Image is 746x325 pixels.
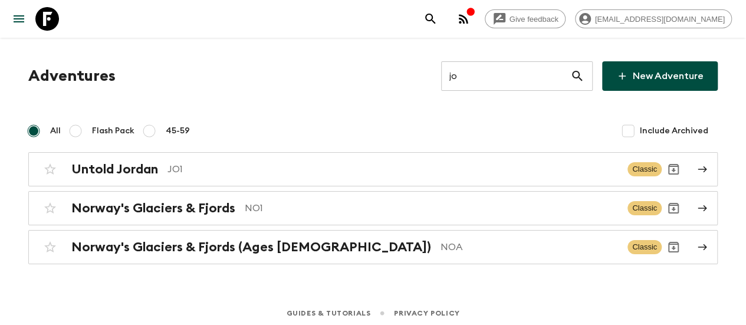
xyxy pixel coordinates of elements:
button: menu [7,7,31,31]
button: Archive [662,235,685,259]
span: 45-59 [166,125,190,137]
span: [EMAIL_ADDRESS][DOMAIN_NAME] [589,15,731,24]
p: JO1 [167,162,618,176]
h2: Norway's Glaciers & Fjords (Ages [DEMOGRAPHIC_DATA]) [71,239,431,255]
span: All [50,125,61,137]
input: e.g. AR1, Argentina [441,60,570,93]
button: search adventures [419,7,442,31]
span: Classic [627,240,662,254]
span: Classic [627,201,662,215]
button: Archive [662,157,685,181]
h1: Adventures [28,64,116,88]
a: New Adventure [602,61,718,91]
h2: Untold Jordan [71,162,158,177]
button: Archive [662,196,685,220]
span: Include Archived [640,125,708,137]
a: Untold JordanJO1ClassicArchive [28,152,718,186]
span: Classic [627,162,662,176]
p: NO1 [245,201,618,215]
a: Norway's Glaciers & FjordsNO1ClassicArchive [28,191,718,225]
h2: Norway's Glaciers & Fjords [71,201,235,216]
a: Give feedback [485,9,566,28]
span: Flash Pack [92,125,134,137]
a: Norway's Glaciers & Fjords (Ages [DEMOGRAPHIC_DATA])NOAClassicArchive [28,230,718,264]
div: [EMAIL_ADDRESS][DOMAIN_NAME] [575,9,732,28]
span: Give feedback [503,15,565,24]
a: Guides & Tutorials [286,307,370,320]
p: NOA [441,240,618,254]
a: Privacy Policy [394,307,459,320]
